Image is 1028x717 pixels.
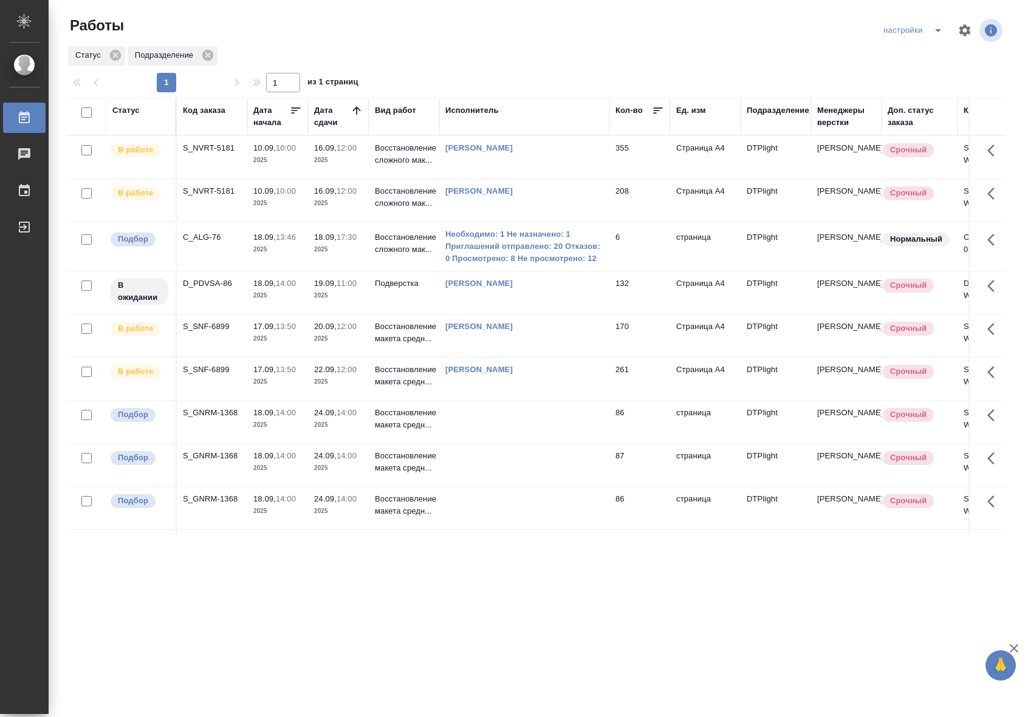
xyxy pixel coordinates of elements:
[964,104,1010,117] div: Код работы
[609,136,670,178] td: 355
[375,493,433,517] p: Восстановление макета средн...
[253,505,302,517] p: 2025
[314,197,363,209] p: 2025
[109,450,170,466] div: Можно подбирать исполнителей
[890,187,927,199] p: Срочный
[109,493,170,509] div: Можно подбирать исполнителей
[337,451,357,460] p: 14:00
[337,143,357,152] p: 12:00
[980,358,1009,387] button: Здесь прячутся важные кнопки
[445,365,513,374] a: [PERSON_NAME]
[253,233,276,242] p: 18.09,
[314,279,337,288] p: 19.09,
[670,358,741,400] td: Страница А4
[276,451,296,460] p: 14:00
[741,136,811,178] td: DTPlight
[817,364,876,376] p: [PERSON_NAME]
[609,358,670,400] td: 261
[337,233,357,242] p: 17:30
[670,401,741,443] td: страница
[135,49,197,61] p: Подразделение
[445,104,499,117] div: Исполнитель
[109,407,170,423] div: Можно подбирать исполнителей
[670,271,741,314] td: Страница А4
[817,321,876,333] p: [PERSON_NAME]
[253,186,276,195] p: 10.09,
[118,409,148,421] p: Подбор
[741,179,811,222] td: DTPlight
[253,143,276,152] p: 10.09,
[741,314,811,357] td: DTPlight
[183,321,241,333] div: S_SNF-6899
[817,185,876,197] p: [PERSON_NAME]
[253,365,276,374] p: 17.09,
[183,493,241,505] div: S_GNRM-1368
[817,277,876,290] p: [PERSON_NAME]
[337,494,357,503] p: 14:00
[183,450,241,462] div: S_GNRM-1368
[109,277,170,306] div: Исполнитель назначен, приступать к работе пока рано
[253,197,302,209] p: 2025
[253,154,302,166] p: 2025
[337,365,357,374] p: 12:00
[817,450,876,462] p: [PERSON_NAME]
[445,322,513,331] a: [PERSON_NAME]
[375,407,433,431] p: Восстановление макета средн...
[109,185,170,202] div: Исполнитель выполняет работу
[741,271,811,314] td: DTPlight
[741,225,811,268] td: DTPlight
[958,358,1028,400] td: S_SNF-6899-WK-003
[741,487,811,529] td: DTPlight
[183,142,241,154] div: S_NVRT-5181
[183,407,241,419] div: S_GNRM-1368
[375,231,433,256] p: Восстановление сложного мак...
[980,530,1009,559] button: Здесь прячутся важные кнопки
[375,364,433,388] p: Восстановление макета средн...
[253,322,276,331] p: 17.09,
[314,333,363,345] p: 2025
[118,495,148,507] p: Подбор
[109,142,170,158] div: Исполнитель выполняет работу
[253,376,302,388] p: 2025
[276,494,296,503] p: 14:00
[276,143,296,152] p: 10:00
[68,46,125,66] div: Статус
[958,487,1028,529] td: S_GNRM-1368-WK-019
[817,231,876,243] p: [PERSON_NAME]
[741,530,811,573] td: DTPlight
[741,358,811,400] td: DTPlight
[314,376,363,388] p: 2025
[890,322,927,335] p: Срочный
[980,401,1009,430] button: Здесь прячутся важные кнопки
[253,408,276,417] p: 18.09,
[958,225,1028,268] td: C_ALG-76-WK-017
[314,419,363,431] p: 2025
[253,451,276,460] p: 18.09,
[118,144,153,156] p: В работе
[958,530,1028,573] td: S_GNRM-1357-WK-021
[118,233,148,245] p: Подбор
[890,409,927,421] p: Срочный
[670,136,741,178] td: Страница А4
[183,364,241,376] div: S_SNF-6899
[314,494,337,503] p: 24.09,
[314,243,363,256] p: 2025
[817,493,876,505] p: [PERSON_NAME]
[979,19,1005,42] span: Посмотреть информацию
[670,225,741,268] td: страница
[741,444,811,486] td: DTPlight
[276,233,296,242] p: 13:46
[314,290,363,302] p: 2025
[67,16,124,35] span: Работы
[128,46,218,66] div: Подразделение
[253,494,276,503] p: 18.09,
[276,279,296,288] p: 14:00
[890,452,927,464] p: Срочный
[670,487,741,529] td: страница
[980,444,1009,473] button: Здесь прячутся важные кнопки
[337,279,357,288] p: 11:00
[958,271,1028,314] td: D_PDVSA-86-WK-031
[276,186,296,195] p: 10:00
[741,401,811,443] td: DTPlight
[118,279,161,304] p: В ожидании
